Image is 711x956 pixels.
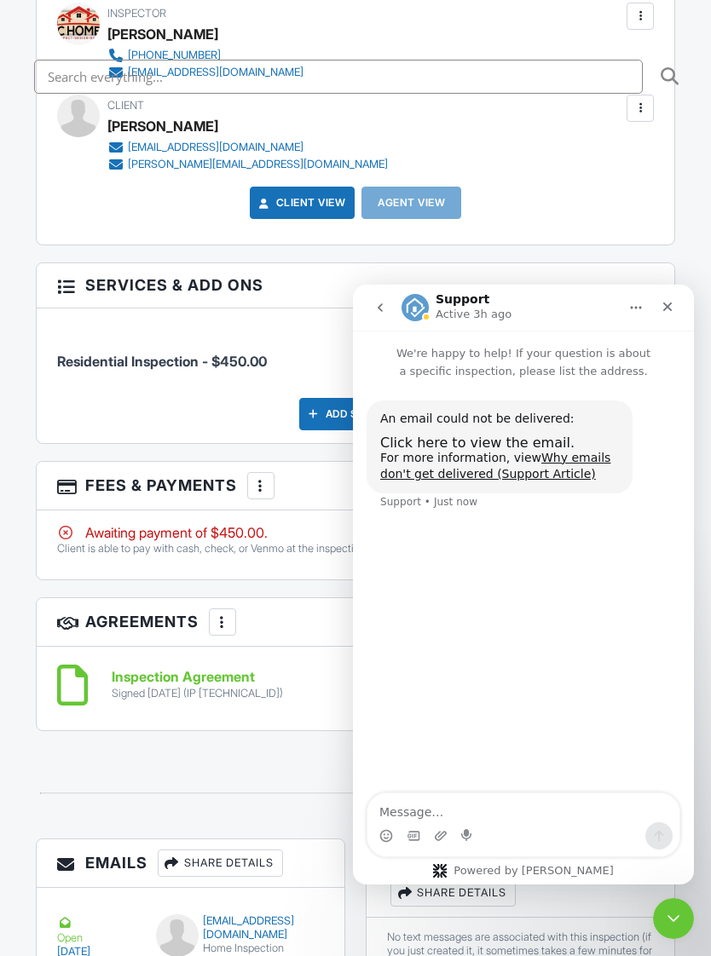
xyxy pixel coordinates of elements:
[107,7,166,20] span: Inspector
[37,462,675,510] h3: Fees & Payments
[57,353,267,370] span: Residential Inspection - $450.00
[107,47,303,64] a: [PHONE_NUMBER]
[128,141,303,154] div: [EMAIL_ADDRESS][DOMAIN_NAME]
[57,523,655,542] div: Awaiting payment of $450.00.
[653,898,694,939] iframe: Intercom live chat
[107,139,388,156] a: [EMAIL_ADDRESS][DOMAIN_NAME]
[390,879,516,907] div: Share Details
[256,194,346,211] a: Client View
[107,99,144,112] span: Client
[34,60,643,94] input: Search everything...
[37,263,675,308] h3: Services & Add ons
[299,398,413,430] div: Add Services
[107,113,218,139] div: [PERSON_NAME]
[156,914,314,942] div: [EMAIL_ADDRESS][DOMAIN_NAME]
[57,542,655,556] p: Client is able to pay with cash, check, or Venmo at the inspection.
[37,839,344,888] h3: Emails
[128,49,221,62] div: [PHONE_NUMBER]
[107,156,388,173] a: [PERSON_NAME][EMAIL_ADDRESS][DOMAIN_NAME]
[353,285,694,884] iframe: Intercom live chat
[57,321,655,384] li: Service: Residential Inspection
[112,670,283,685] h6: Inspection Agreement
[128,158,388,171] div: [PERSON_NAME][EMAIL_ADDRESS][DOMAIN_NAME]
[57,914,136,945] div: Open
[107,21,218,47] div: [PERSON_NAME]
[158,849,283,877] div: Share Details
[37,598,675,647] h3: Agreements
[112,687,283,700] div: Signed [DATE] (IP [TECHNICAL_ID])
[112,670,283,700] a: Inspection Agreement Signed [DATE] (IP [TECHNICAL_ID])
